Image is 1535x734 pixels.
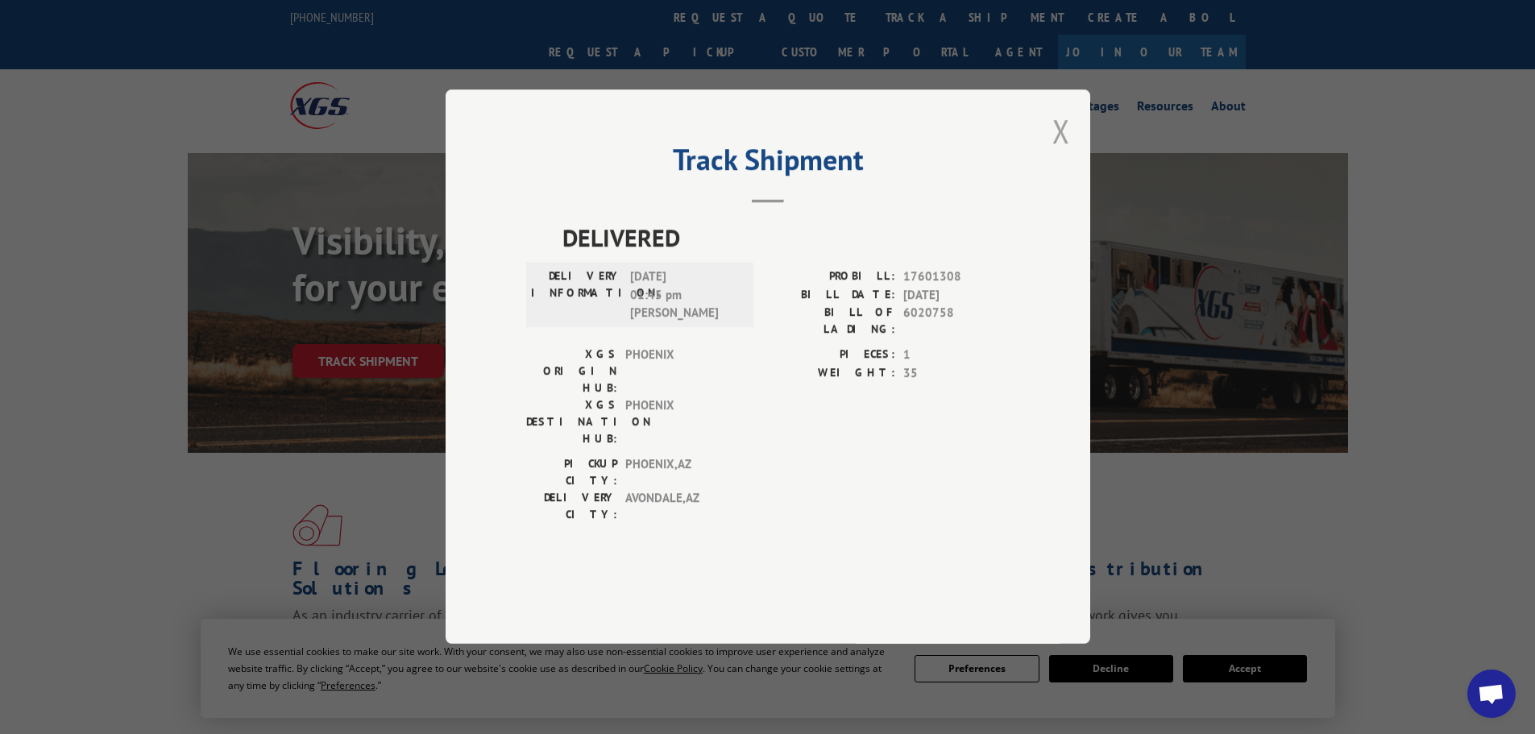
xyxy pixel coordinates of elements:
[768,268,895,287] label: PROBILL:
[526,397,617,448] label: XGS DESTINATION HUB:
[768,346,895,365] label: PIECES:
[526,346,617,397] label: XGS ORIGIN HUB:
[625,346,734,397] span: PHOENIX
[526,148,1010,179] h2: Track Shipment
[903,364,1010,383] span: 35
[625,397,734,448] span: PHOENIX
[625,456,734,490] span: PHOENIX , AZ
[903,268,1010,287] span: 17601308
[562,220,1010,256] span: DELIVERED
[526,490,617,524] label: DELIVERY CITY:
[1467,670,1516,718] div: Open chat
[625,490,734,524] span: AVONDALE , AZ
[903,305,1010,338] span: 6020758
[531,268,622,323] label: DELIVERY INFORMATION:
[768,305,895,338] label: BILL OF LADING:
[903,286,1010,305] span: [DATE]
[903,346,1010,365] span: 1
[768,286,895,305] label: BILL DATE:
[1052,110,1070,152] button: Close modal
[526,456,617,490] label: PICKUP CITY:
[630,268,739,323] span: [DATE] 01:45 pm [PERSON_NAME]
[768,364,895,383] label: WEIGHT:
